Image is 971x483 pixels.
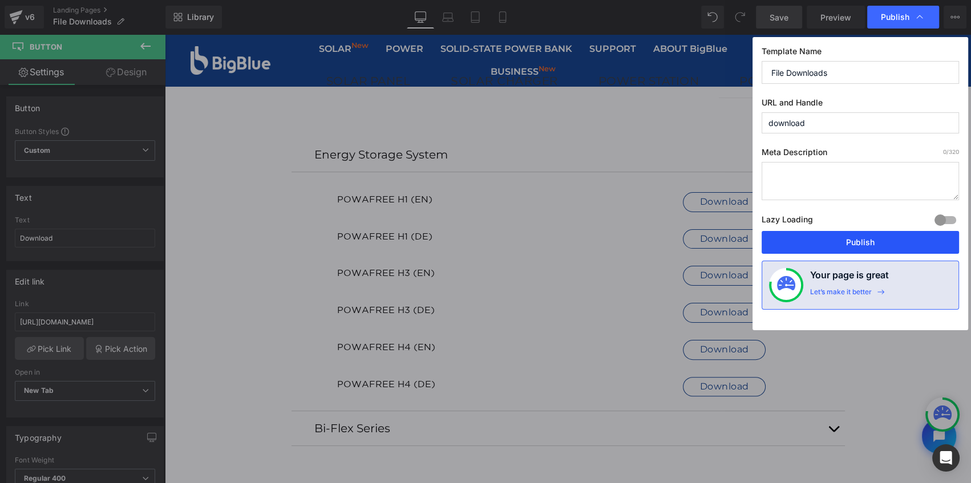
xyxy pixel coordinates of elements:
a: Download [518,232,601,251]
a: Download [518,158,601,178]
p: Bi-Flex Series [149,385,657,403]
img: onboarding-status.svg [777,276,795,294]
p: Energy Storage System [149,112,657,129]
span: Download [535,273,584,283]
h4: Your page is great [810,268,889,287]
span: Download [535,236,584,246]
span: Publish [881,12,909,22]
label: Lazy Loading [762,212,813,231]
h1: POWAFREE H4 (EN) [172,306,439,319]
span: Download [535,199,584,210]
h1: POWAFREE H3 (EN) [172,232,439,245]
div: POWAFREE [574,38,645,55]
h1: POWAFREE H1 (DE) [172,195,439,209]
label: Template Name [762,46,959,61]
div: Power Station [434,38,535,55]
a: Download [518,269,601,289]
span: /320 [943,148,959,155]
div: Let’s make it better [810,287,872,302]
h1: POWAFREE H1 (EN) [172,158,439,172]
span: Download [535,310,584,320]
span: Download [535,347,584,358]
iframe: Tidio Chat [747,375,801,429]
div: Solar Panel [161,38,246,55]
div: Open Intercom Messenger [932,444,960,472]
span: 0 [943,148,946,155]
span: Download [535,162,584,173]
div: Solar Charger [286,38,393,55]
a: Download [518,306,601,326]
label: URL and Handle [762,98,959,112]
a: Download [518,343,601,363]
label: Meta Description [762,147,959,162]
a: Download [518,195,601,215]
button: Publish [762,231,959,254]
h1: POWAFREE H4 (DE) [172,343,439,356]
h1: POWAFREE H3 (DE) [172,269,439,282]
